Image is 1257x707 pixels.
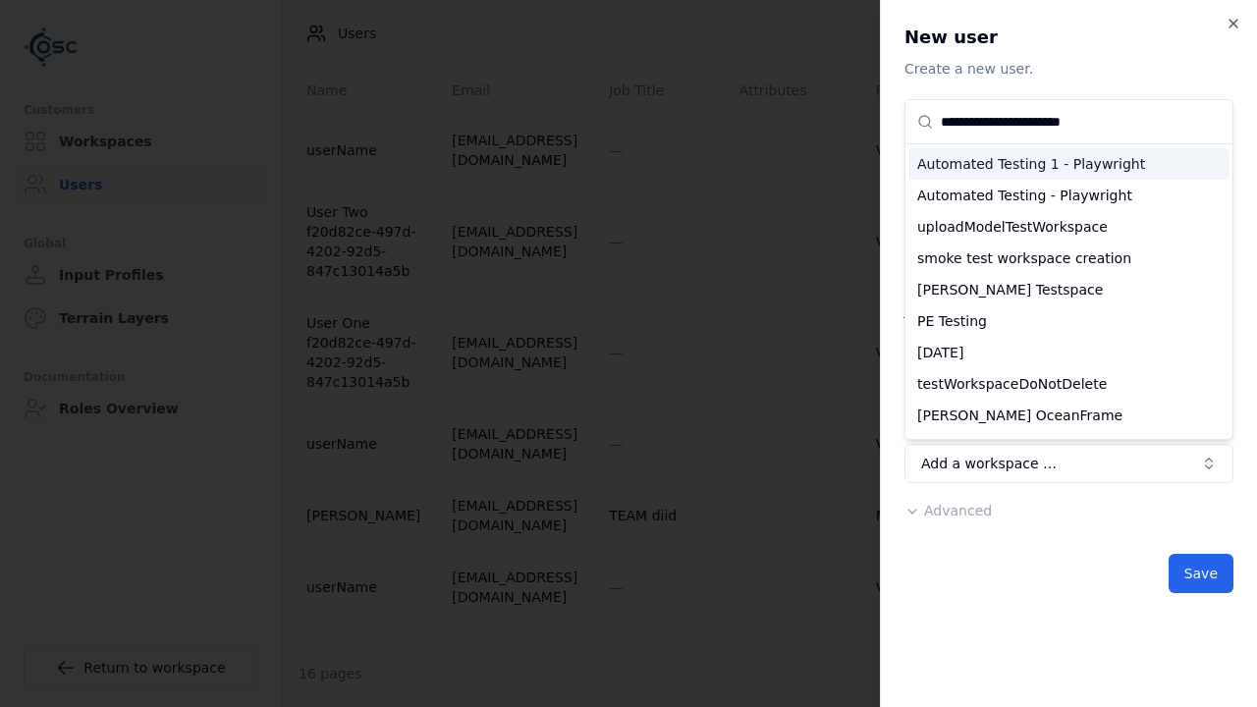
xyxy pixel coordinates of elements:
[909,211,1229,243] div: uploadModelTestWorkspace
[909,180,1229,211] div: Automated Testing - Playwright
[909,337,1229,368] div: [DATE]
[905,144,1232,439] div: Suggestions
[909,305,1229,337] div: PE Testing
[909,400,1229,431] div: [PERSON_NAME] OceanFrame
[909,368,1229,400] div: testWorkspaceDoNotDelete
[909,431,1229,462] div: usama test 4
[909,148,1229,180] div: Automated Testing 1 - Playwright
[909,274,1229,305] div: [PERSON_NAME] Testspace
[909,243,1229,274] div: smoke test workspace creation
